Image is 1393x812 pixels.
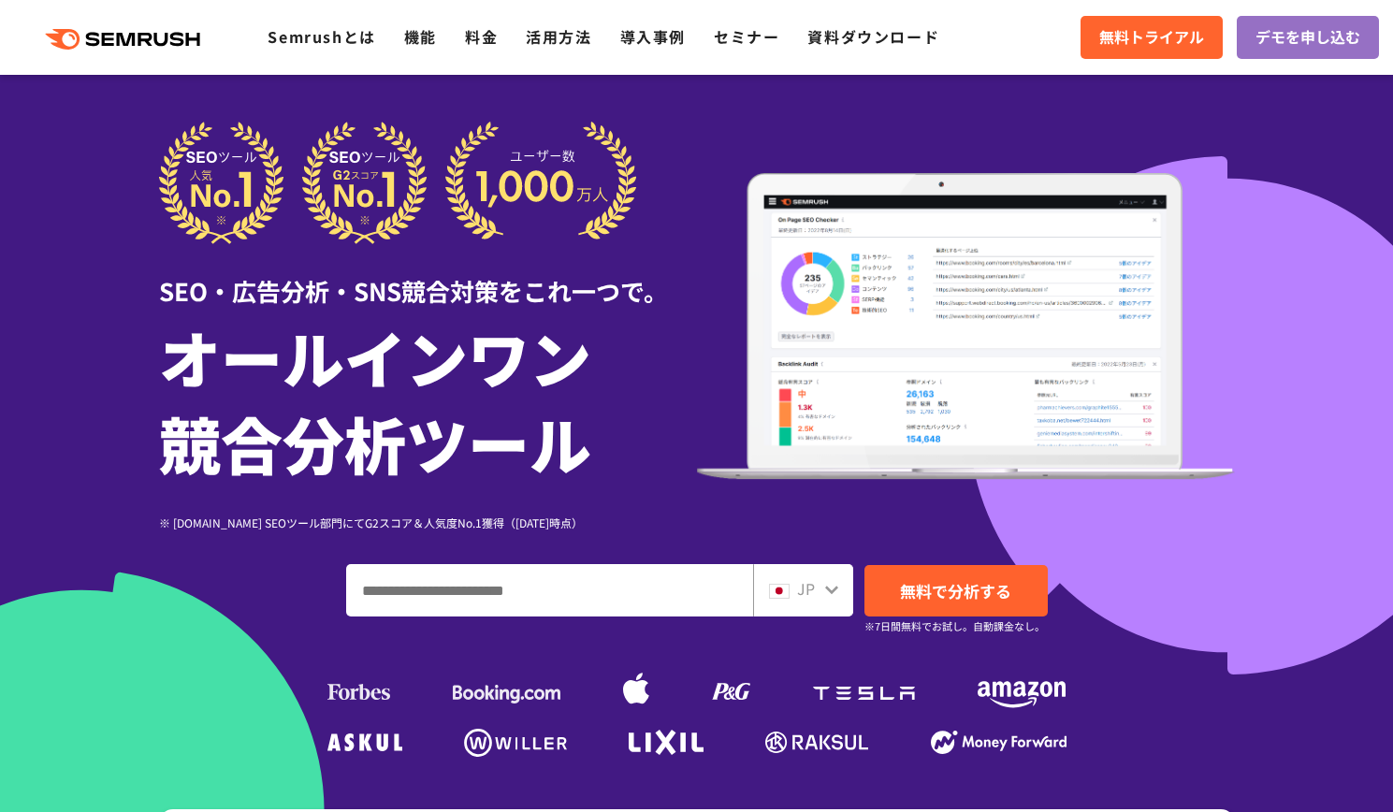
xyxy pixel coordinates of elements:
input: ドメイン、キーワードまたはURLを入力してください [347,565,752,616]
a: 無料トライアル [1081,16,1223,59]
div: SEO・広告分析・SNS競合対策をこれ一つで。 [159,244,697,309]
h1: オールインワン 競合分析ツール [159,313,697,486]
a: 活用方法 [526,25,591,48]
a: 機能 [404,25,437,48]
div: ※ [DOMAIN_NAME] SEOツール部門にてG2スコア＆人気度No.1獲得（[DATE]時点） [159,514,697,531]
small: ※7日間無料でお試し。自動課金なし。 [864,617,1045,635]
a: デモを申し込む [1237,16,1379,59]
a: 導入事例 [620,25,686,48]
a: 資料ダウンロード [807,25,939,48]
a: 料金 [465,25,498,48]
span: 無料トライアル [1099,25,1204,50]
span: デモを申し込む [1255,25,1360,50]
span: JP [797,577,815,600]
a: Semrushとは [268,25,375,48]
span: 無料で分析する [900,579,1011,602]
a: 無料で分析する [864,565,1048,616]
a: セミナー [714,25,779,48]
